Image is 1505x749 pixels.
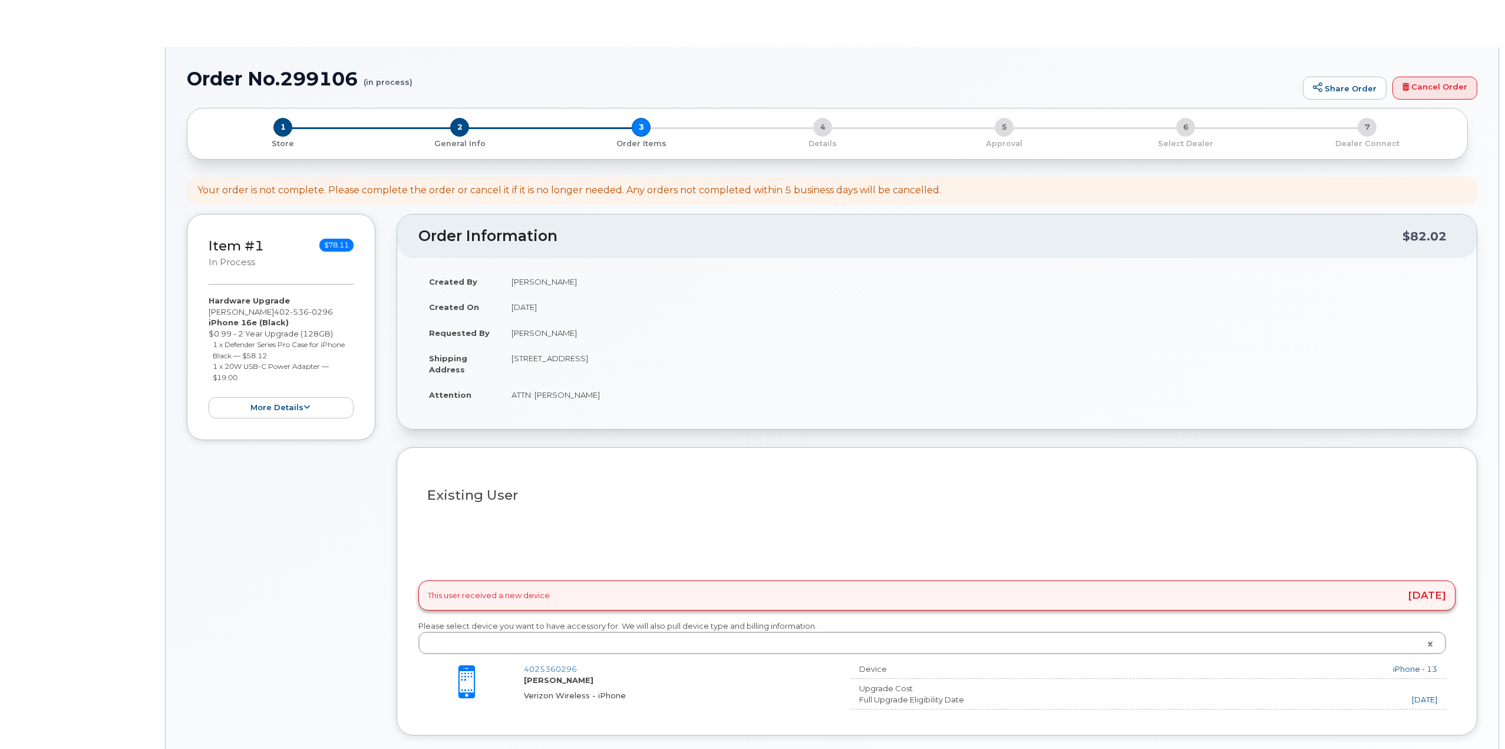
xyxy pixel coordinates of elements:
[429,328,490,338] strong: Requested By
[213,340,345,360] small: 1 x Defender Series Pro Case for iPhone Black — $58.12
[1303,77,1387,100] a: Share Order
[213,362,329,382] small: 1 x 20W USB-C Power Adapter — $19.00
[209,257,255,268] small: in process
[429,277,477,286] strong: Created By
[501,320,1456,346] td: [PERSON_NAME]
[850,664,1098,675] div: Device
[209,237,264,254] a: Item #1
[524,690,831,701] div: Verizon Wireless - iPhone
[418,228,1402,245] h2: Order Information
[850,694,1098,705] div: Full Upgrade Eligibility Date
[209,295,354,418] div: [PERSON_NAME] $0.99 - 2 Year Upgrade (128GB)
[418,580,1456,610] div: This user received a new device
[309,307,333,316] span: 0296
[429,390,471,400] strong: Attention
[197,184,941,197] div: Your order is not complete. Please complete the order or cancel it if it is no longer needed. Any...
[202,138,364,149] p: Store
[1402,225,1447,248] div: $82.02
[273,118,292,137] span: 1
[209,296,290,305] strong: Hardware Upgrade
[850,683,1098,694] div: Upgrade Cost
[524,675,593,685] strong: [PERSON_NAME]
[197,137,369,149] a: 1 Store
[418,621,1456,654] div: Please select device you want to have accessory for. We will also pull device type and billing in...
[364,68,412,87] small: (in process)
[369,137,550,149] a: 2 General Info
[274,307,333,316] span: 402
[1392,77,1477,100] a: Cancel Order
[1107,694,1437,705] div: [DATE]
[501,294,1456,320] td: [DATE]
[374,138,546,149] p: General Info
[187,68,1297,89] h1: Order No.299106
[1408,590,1446,600] span: [DATE]
[501,345,1456,382] td: [STREET_ADDRESS]
[501,269,1456,295] td: [PERSON_NAME]
[501,382,1456,408] td: ATTN: [PERSON_NAME]
[319,239,354,252] span: $78.11
[429,354,467,374] strong: Shipping Address
[1107,664,1437,675] div: iPhone - 13
[524,664,577,674] a: 4025360296
[429,302,479,312] strong: Created On
[290,307,309,316] span: 536
[427,488,1447,503] h3: Existing User
[209,318,289,327] strong: iPhone 16e (Black)
[209,397,354,419] button: more details
[450,118,469,137] span: 2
